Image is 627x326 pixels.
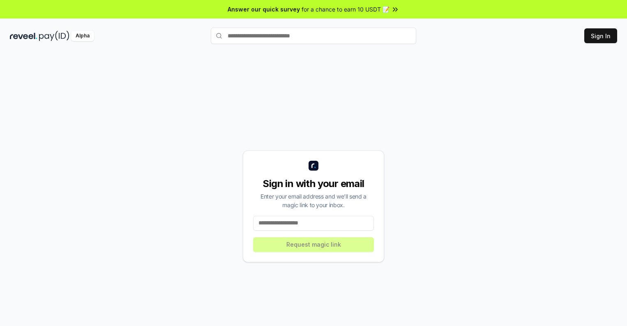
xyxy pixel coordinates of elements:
[39,31,69,41] img: pay_id
[71,31,94,41] div: Alpha
[253,192,374,209] div: Enter your email address and we’ll send a magic link to your inbox.
[302,5,390,14] span: for a chance to earn 10 USDT 📝
[584,28,617,43] button: Sign In
[253,177,374,190] div: Sign in with your email
[10,31,37,41] img: reveel_dark
[228,5,300,14] span: Answer our quick survey
[309,161,318,171] img: logo_small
